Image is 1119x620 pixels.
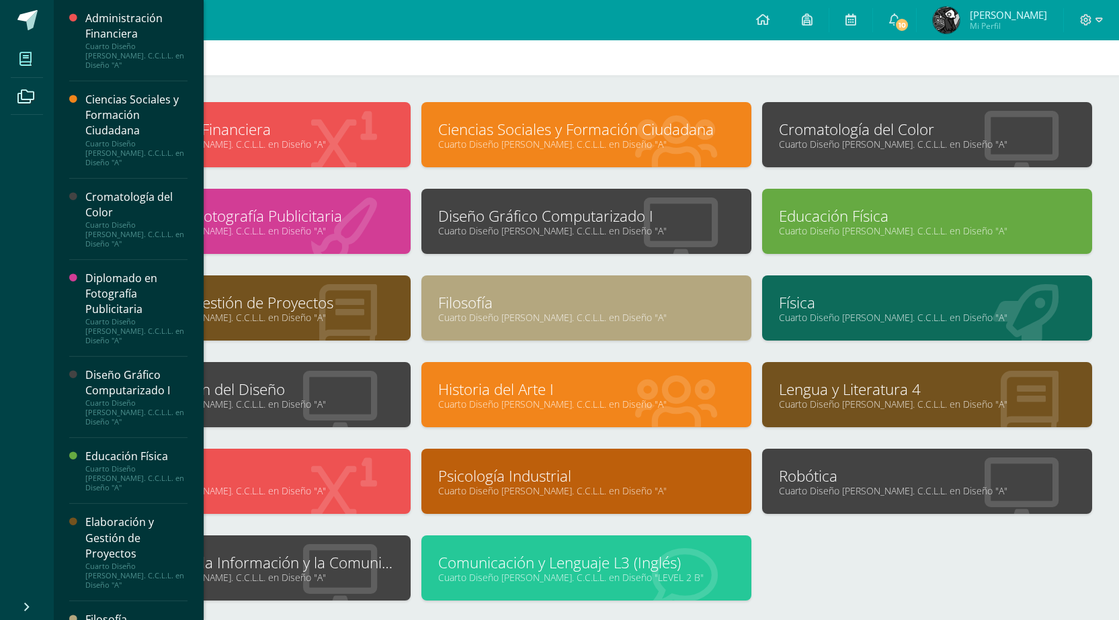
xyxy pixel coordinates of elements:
a: Comunicación y Lenguaje L3 (Inglés) [438,552,735,573]
div: Cuarto Diseño [PERSON_NAME]. C.C.L.L. en Diseño "A" [85,42,188,70]
a: Diseño Gráfico Computarizado ICuarto Diseño [PERSON_NAME]. C.C.L.L. en Diseño "A" [85,367,188,427]
div: Cromatología del Color [85,189,188,220]
a: Cuarto Diseño [PERSON_NAME]. C.C.L.L. en Diseño "A" [97,311,394,324]
a: Cuarto Diseño [PERSON_NAME]. C.C.L.L. en Diseño "A" [97,484,394,497]
a: Educación FísicaCuarto Diseño [PERSON_NAME]. C.C.L.L. en Diseño "A" [85,449,188,492]
a: Historia del Arte I [438,379,735,400]
div: Educación Física [85,449,188,464]
a: Cuarto Diseño [PERSON_NAME]. C.C.L.L. en Diseño "A" [97,138,394,150]
a: Cuarto Diseño [PERSON_NAME]. C.C.L.L. en Diseño "A" [779,224,1075,237]
a: Diplomado en Fotografía Publicitaria [97,206,394,226]
a: Cuarto Diseño [PERSON_NAME]. C.C.L.L. en Diseño "A" [97,571,394,584]
span: Mi Perfil [970,20,1047,32]
div: Ciencias Sociales y Formación Ciudadana [85,92,188,138]
a: Elaboración y Gestión de ProyectosCuarto Diseño [PERSON_NAME]. C.C.L.L. en Diseño "A" [85,515,188,589]
span: [PERSON_NAME] [970,8,1047,21]
a: Ciencias Sociales y Formación Ciudadana [438,119,735,140]
div: Elaboración y Gestión de Proyectos [85,515,188,561]
a: Psicología Industrial [438,466,735,486]
a: Cuarto Diseño [PERSON_NAME]. C.C.L.L. en Diseño "A" [97,224,394,237]
a: Matemáticas 4 [97,466,394,486]
a: Lengua y Literatura 4 [779,379,1075,400]
a: Administración FinancieraCuarto Diseño [PERSON_NAME]. C.C.L.L. en Diseño "A" [85,11,188,70]
div: Cuarto Diseño [PERSON_NAME]. C.C.L.L. en Diseño "A" [85,464,188,492]
div: Diplomado en Fotografía Publicitaria [85,271,188,317]
img: 93398559f9ac5f1b8d6bbb7739e9217f.png [933,7,960,34]
a: Cuarto Diseño [PERSON_NAME]. C.C.L.L. en Diseño "A" [438,224,735,237]
a: Administración Financiera [97,119,394,140]
div: Cuarto Diseño [PERSON_NAME]. C.C.L.L. en Diseño "A" [85,317,188,345]
div: Cuarto Diseño [PERSON_NAME]. C.C.L.L. en Diseño "A" [85,139,188,167]
span: 10 [895,17,909,32]
div: Cuarto Diseño [PERSON_NAME]. C.C.L.L. en Diseño "A" [85,562,188,590]
a: Cuarto Diseño [PERSON_NAME]. C.C.L.L. en Diseño "A" [438,311,735,324]
a: Cuarto Diseño [PERSON_NAME]. C.C.L.L. en Diseño "A" [779,484,1075,497]
a: Fundamentación del Diseño [97,379,394,400]
a: Elaboración y Gestión de Proyectos [97,292,394,313]
div: Cuarto Diseño [PERSON_NAME]. C.C.L.L. en Diseño "A" [85,220,188,249]
a: Cuarto Diseño [PERSON_NAME]. C.C.L.L. en Diseño "A" [438,398,735,410]
a: Cuarto Diseño [PERSON_NAME]. C.C.L.L. en Diseño "A" [779,398,1075,410]
div: Diseño Gráfico Computarizado I [85,367,188,398]
div: Cuarto Diseño [PERSON_NAME]. C.C.L.L. en Diseño "A" [85,398,188,427]
a: Cromatología del ColorCuarto Diseño [PERSON_NAME]. C.C.L.L. en Diseño "A" [85,189,188,249]
a: Cuarto Diseño [PERSON_NAME]. C.C.L.L. en Diseño "LEVEL 2 B" [438,571,735,584]
a: Física [779,292,1075,313]
a: Tecnologías de la Información y la Comunicación 4 [97,552,394,573]
a: Diplomado en Fotografía PublicitariaCuarto Diseño [PERSON_NAME]. C.C.L.L. en Diseño "A" [85,271,188,345]
a: Educación Física [779,206,1075,226]
a: Robótica [779,466,1075,486]
a: Cromatología del Color [779,119,1075,140]
a: Cuarto Diseño [PERSON_NAME]. C.C.L.L. en Diseño "A" [438,138,735,150]
a: Cuarto Diseño [PERSON_NAME]. C.C.L.L. en Diseño "A" [779,138,1075,150]
a: Cuarto Diseño [PERSON_NAME]. C.C.L.L. en Diseño "A" [438,484,735,497]
div: Administración Financiera [85,11,188,42]
a: Diseño Gráfico Computarizado I [438,206,735,226]
a: Filosofía [438,292,735,313]
a: Cuarto Diseño [PERSON_NAME]. C.C.L.L. en Diseño "A" [779,311,1075,324]
a: Cuarto Diseño [PERSON_NAME]. C.C.L.L. en Diseño "A" [97,398,394,410]
a: Ciencias Sociales y Formación CiudadanaCuarto Diseño [PERSON_NAME]. C.C.L.L. en Diseño "A" [85,92,188,167]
